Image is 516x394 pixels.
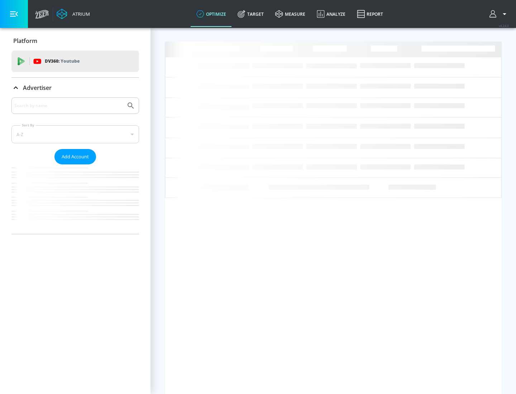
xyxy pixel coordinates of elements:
p: Platform [13,37,37,45]
div: Platform [11,31,139,51]
div: A-Z [11,125,139,143]
button: Add Account [54,149,96,164]
p: DV360: [45,57,80,65]
div: Atrium [70,11,90,17]
nav: list of Advertiser [11,164,139,234]
label: Sort By [20,123,36,128]
a: Report [351,1,389,27]
p: Advertiser [23,84,52,92]
a: Target [232,1,269,27]
input: Search by name [14,101,123,110]
div: Advertiser [11,97,139,234]
p: Youtube [61,57,80,65]
div: DV360: Youtube [11,51,139,72]
span: Add Account [62,153,89,161]
div: Advertiser [11,78,139,98]
a: Atrium [57,9,90,19]
a: measure [269,1,311,27]
a: Analyze [311,1,351,27]
span: v 4.24.0 [499,24,509,28]
a: optimize [191,1,232,27]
